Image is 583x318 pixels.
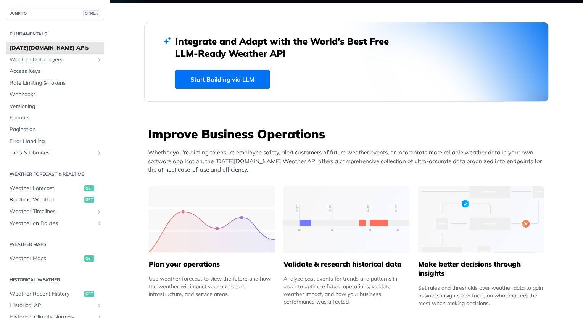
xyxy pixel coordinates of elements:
[96,302,102,308] button: Show subpages for Historical API
[418,186,544,253] img: a22d113-group-496-32x.svg
[6,101,104,112] a: Versioning
[149,275,275,298] div: Use weather forecast to view the future and how the weather will impact your operation, infrastru...
[175,70,270,89] a: Start Building via LLM
[10,149,94,157] span: Tools & Libraries
[6,66,104,77] a: Access Keys
[10,91,102,98] span: Webhooks
[10,208,94,215] span: Weather Timelines
[10,103,102,110] span: Versioning
[10,185,82,192] span: Weather Forecast
[96,150,102,156] button: Show subpages for Tools & Libraries
[10,220,94,227] span: Weather on Routes
[283,186,409,253] img: 13d7ca0-group-496-2.svg
[6,194,104,206] a: Realtime Weatherget
[6,89,104,100] a: Webhooks
[10,196,82,204] span: Realtime Weather
[6,112,104,124] a: Formats
[96,220,102,226] button: Show subpages for Weather on Routes
[84,255,94,262] span: get
[6,253,104,264] a: Weather Mapsget
[283,260,409,269] h5: Validate & research historical data
[6,218,104,229] a: Weather on RoutesShow subpages for Weather on Routes
[6,77,104,89] a: Rate Limiting & Tokens
[10,67,102,75] span: Access Keys
[96,57,102,63] button: Show subpages for Weather Data Layers
[10,114,102,122] span: Formats
[6,124,104,135] a: Pagination
[10,290,82,298] span: Weather Recent History
[84,291,94,297] span: get
[6,288,104,300] a: Weather Recent Historyget
[148,125,549,142] h3: Improve Business Operations
[148,148,549,174] p: Whether you’re aiming to ensure employee safety, alert customers of future weather events, or inc...
[149,186,275,253] img: 39565e8-group-4962x.svg
[10,126,102,133] span: Pagination
[6,171,104,178] h2: Weather Forecast & realtime
[10,44,102,52] span: [DATE][DOMAIN_NAME] APIs
[10,255,82,262] span: Weather Maps
[83,10,100,16] span: CTRL-/
[84,197,94,203] span: get
[6,183,104,194] a: Weather Forecastget
[10,79,102,87] span: Rate Limiting & Tokens
[175,35,400,59] h2: Integrate and Adapt with the World’s Best Free LLM-Ready Weather API
[6,42,104,54] a: [DATE][DOMAIN_NAME] APIs
[6,8,104,19] button: JUMP TOCTRL-/
[6,276,104,283] h2: Historical Weather
[283,275,409,305] div: Analyze past events for trends and patterns in order to optimize future operations, validate weat...
[6,300,104,311] a: Historical APIShow subpages for Historical API
[10,56,94,64] span: Weather Data Layers
[418,284,544,307] div: Set rules and thresholds over weather data to gain business insights and focus on what matters th...
[6,206,104,217] a: Weather TimelinesShow subpages for Weather Timelines
[96,209,102,215] button: Show subpages for Weather Timelines
[6,54,104,66] a: Weather Data LayersShow subpages for Weather Data Layers
[6,136,104,147] a: Error Handling
[84,185,94,191] span: get
[418,260,544,278] h5: Make better decisions through insights
[6,147,104,159] a: Tools & LibrariesShow subpages for Tools & Libraries
[6,31,104,37] h2: Fundamentals
[10,302,94,309] span: Historical API
[10,138,102,145] span: Error Handling
[149,260,275,269] h5: Plan your operations
[6,241,104,248] h2: Weather Maps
